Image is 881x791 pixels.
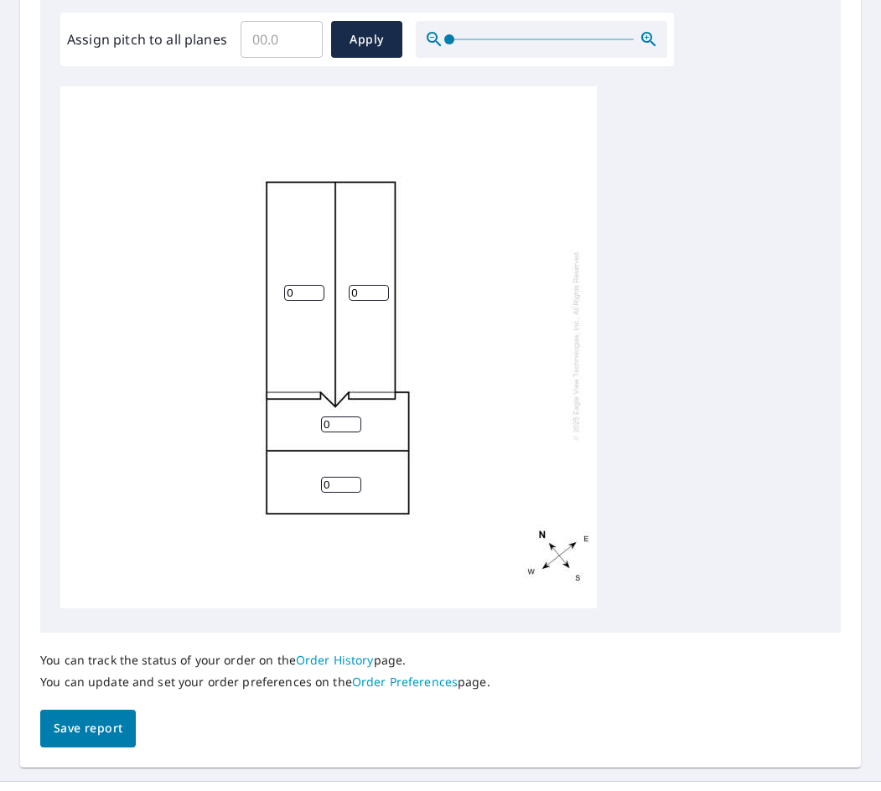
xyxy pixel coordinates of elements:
input: 00.0 [241,16,323,63]
p: You can update and set your order preferences on the page. [40,675,490,690]
button: Save report [40,710,136,747]
a: Order History [296,652,374,668]
span: Apply [345,29,389,50]
p: You can track the status of your order on the page. [40,653,490,668]
span: Save report [54,718,122,739]
a: Order Preferences [352,674,458,690]
button: Apply [331,21,402,58]
label: Assign pitch to all planes [67,29,227,49]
